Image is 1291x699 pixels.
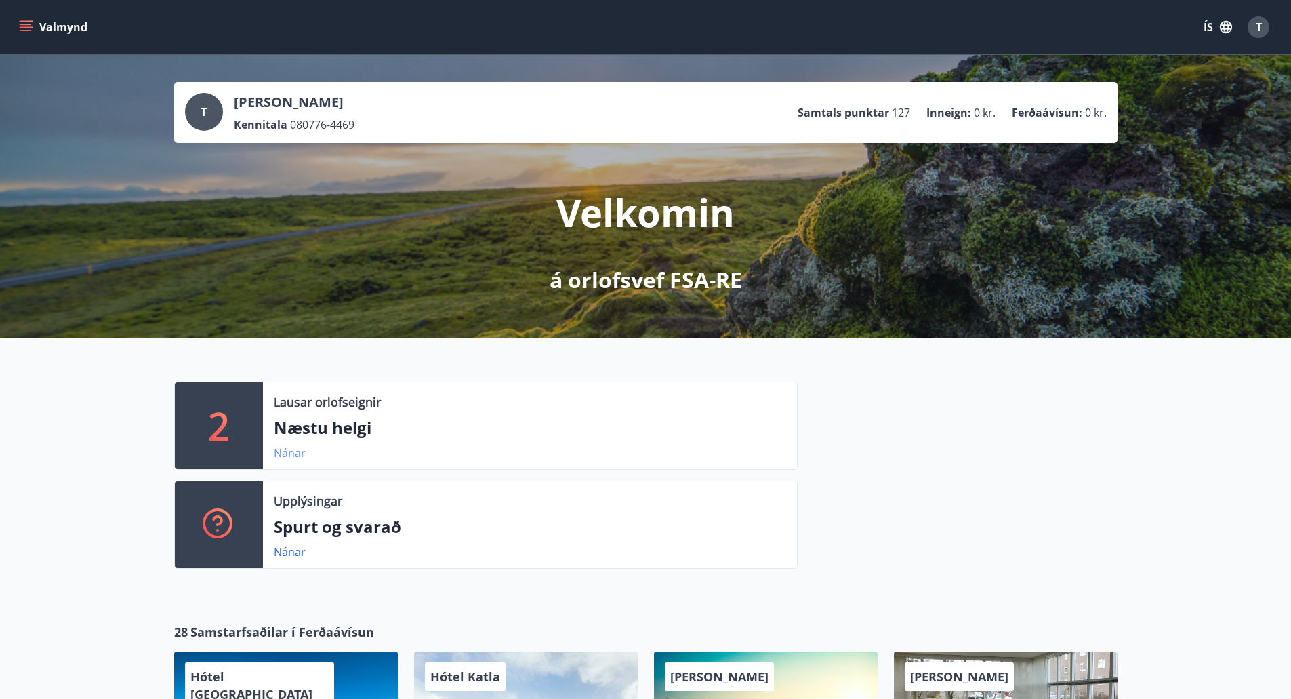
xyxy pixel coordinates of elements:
[670,668,769,685] span: [PERSON_NAME]
[274,416,786,439] p: Næstu helgi
[550,265,742,295] p: á orlofsvef FSA-RE
[974,105,996,120] span: 0 kr.
[910,668,1008,685] span: [PERSON_NAME]
[290,117,354,132] span: 080776-4469
[274,445,306,460] a: Nánar
[1012,105,1082,120] p: Ferðaávísun :
[274,492,342,510] p: Upplýsingar
[16,15,93,39] button: menu
[1196,15,1239,39] button: ÍS
[234,117,287,132] p: Kennitala
[430,668,500,685] span: Hótel Katla
[190,623,374,641] span: Samstarfsaðilar í Ferðaávísun
[234,93,354,112] p: [PERSON_NAME]
[926,105,971,120] p: Inneign :
[201,104,207,119] span: T
[1085,105,1107,120] span: 0 kr.
[274,544,306,559] a: Nánar
[274,515,786,538] p: Spurt og svarað
[274,393,381,411] p: Lausar orlofseignir
[1256,20,1262,35] span: T
[892,105,910,120] span: 127
[556,186,735,238] p: Velkomin
[1242,11,1275,43] button: T
[798,105,889,120] p: Samtals punktar
[174,623,188,641] span: 28
[208,400,230,452] p: 2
